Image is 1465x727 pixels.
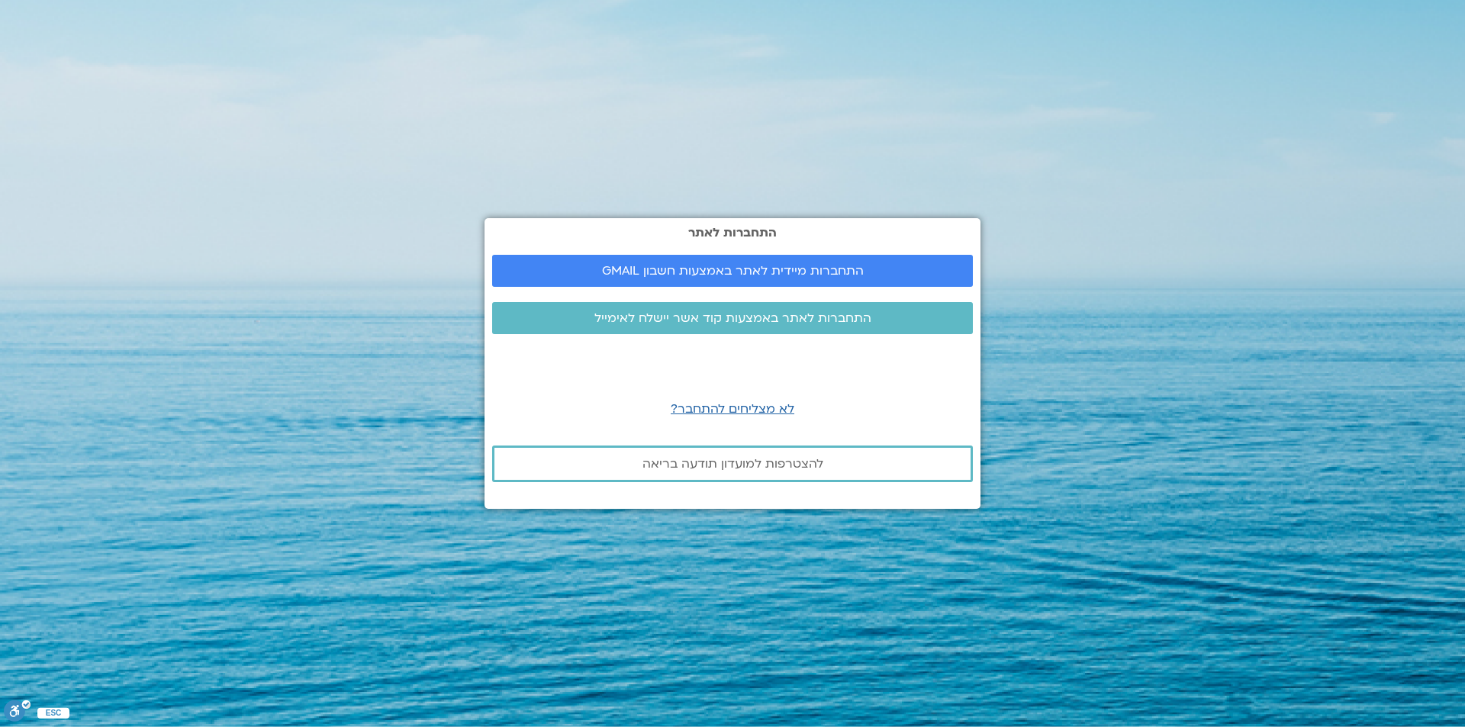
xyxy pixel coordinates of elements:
a: התחברות לאתר באמצעות קוד אשר יישלח לאימייל [492,302,973,334]
h2: התחברות לאתר [492,226,973,240]
span: התחברות לאתר באמצעות קוד אשר יישלח לאימייל [594,311,871,325]
a: להצטרפות למועדון תודעה בריאה [492,446,973,482]
span: להצטרפות למועדון תודעה בריאה [642,457,823,471]
a: לא מצליחים להתחבר? [671,400,794,417]
a: התחברות מיידית לאתר באמצעות חשבון GMAIL [492,255,973,287]
span: התחברות מיידית לאתר באמצעות חשבון GMAIL [602,264,864,278]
